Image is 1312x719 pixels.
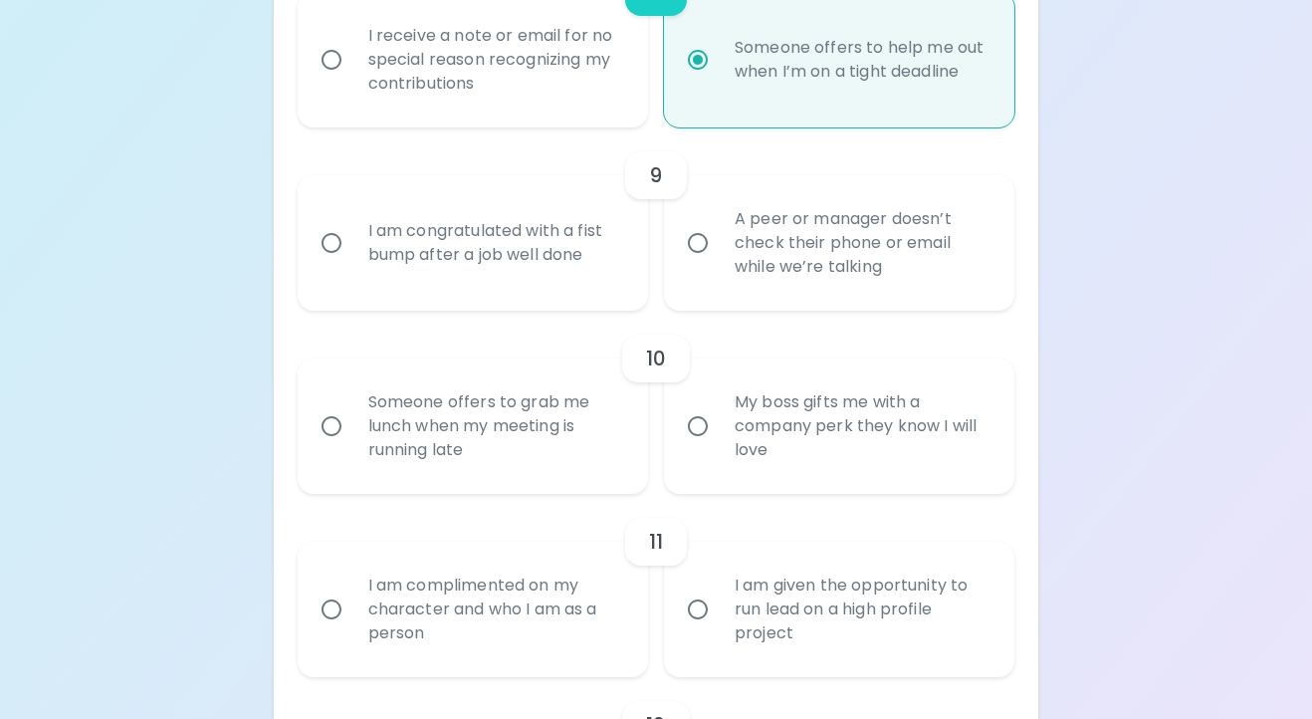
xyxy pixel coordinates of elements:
[649,159,662,191] h6: 9
[352,195,637,291] div: I am congratulated with a fist bump after a job well done
[298,311,1015,494] div: choice-group-check
[649,526,663,558] h6: 11
[646,343,666,374] h6: 10
[298,127,1015,311] div: choice-group-check
[352,550,637,669] div: I am complimented on my character and who I am as a person
[719,550,1003,669] div: I am given the opportunity to run lead on a high profile project
[719,12,1003,108] div: Someone offers to help me out when I’m on a tight deadline
[352,366,637,486] div: Someone offers to grab me lunch when my meeting is running late
[298,494,1015,677] div: choice-group-check
[719,366,1003,486] div: My boss gifts me with a company perk they know I will love
[719,183,1003,303] div: A peer or manager doesn’t check their phone or email while we’re talking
